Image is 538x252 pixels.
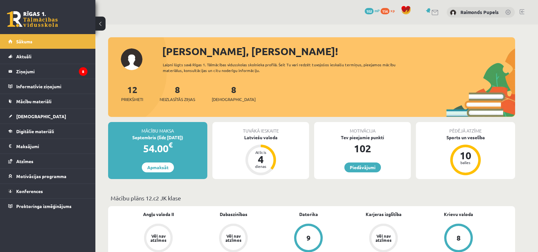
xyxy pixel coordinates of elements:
div: Tuvākā ieskaite [212,122,309,134]
a: Rīgas 1. Tālmācības vidusskola [7,11,58,27]
a: Informatīvie ziņojumi [8,79,87,94]
a: Dabaszinības [220,211,247,218]
div: Vēl nav atzīmes [224,234,242,242]
legend: Ziņojumi [16,64,87,79]
a: 8[DEMOGRAPHIC_DATA] [212,84,256,103]
div: Tev pieejamie punkti [314,134,411,141]
span: € [169,140,173,149]
a: Apmaksāt [142,162,174,172]
span: Sākums [16,39,32,44]
div: Vēl nav atzīmes [375,234,392,242]
img: Raimonds Pupels [450,10,456,16]
span: Atzīmes [16,158,33,164]
a: Maksājumi [8,139,87,154]
a: Proktoringa izmēģinājums [8,199,87,213]
div: Septembris (līdz [DATE]) [108,134,207,141]
div: [PERSON_NAME], [PERSON_NAME]! [162,44,515,59]
a: Datorika [299,211,318,218]
span: 156 [381,8,390,14]
div: 9 [307,234,311,241]
a: Sākums [8,34,87,49]
div: Sports un veselība [416,134,515,141]
span: Priekšmeti [121,96,143,103]
a: Mācību materiāli [8,94,87,109]
span: Proktoringa izmēģinājums [16,203,72,209]
span: Mācību materiāli [16,98,52,104]
legend: Maksājumi [16,139,87,154]
span: mP [375,8,380,13]
span: Motivācijas programma [16,173,66,179]
a: Ziņojumi8 [8,64,87,79]
a: Raimonds Pupels [460,9,499,15]
div: Latviešu valoda [212,134,309,141]
a: Aktuāli [8,49,87,64]
legend: Informatīvie ziņojumi [16,79,87,94]
i: 8 [79,67,87,76]
a: 156 xp [381,8,398,13]
span: Konferences [16,188,43,194]
a: Konferences [8,184,87,198]
a: Latviešu valoda Atlicis 4 dienas [212,134,309,176]
span: [DEMOGRAPHIC_DATA] [16,113,66,119]
span: xp [390,8,395,13]
a: [DEMOGRAPHIC_DATA] [8,109,87,124]
a: Digitālie materiāli [8,124,87,139]
p: Mācību plāns 12.c2 JK klase [111,194,513,202]
a: Sports un veselība 10 balles [416,134,515,176]
div: Atlicis [251,150,270,154]
div: 10 [456,150,475,161]
a: 102 mP [365,8,380,13]
a: Piedāvājumi [344,162,381,172]
span: Digitālie materiāli [16,128,54,134]
span: Neizlasītās ziņas [160,96,195,103]
a: Krievu valoda [444,211,473,218]
div: Mācību maksa [108,122,207,134]
a: Angļu valoda II [143,211,174,218]
div: 8 [457,234,461,241]
div: Pēdējā atzīme [416,122,515,134]
a: Atzīmes [8,154,87,169]
div: 102 [314,141,411,156]
div: Motivācija [314,122,411,134]
span: Aktuāli [16,54,31,59]
a: 8Neizlasītās ziņas [160,84,195,103]
a: Karjeras izglītība [366,211,402,218]
div: 4 [251,154,270,164]
a: Motivācijas programma [8,169,87,184]
span: [DEMOGRAPHIC_DATA] [212,96,256,103]
div: 54.00 [108,141,207,156]
div: Vēl nav atzīmes [149,234,167,242]
div: Laipni lūgts savā Rīgas 1. Tālmācības vidusskolas skolnieka profilā. Šeit Tu vari redzēt tuvojošo... [163,62,407,73]
div: dienas [251,164,270,168]
div: balles [456,161,475,164]
span: 102 [365,8,374,14]
a: 12Priekšmeti [121,84,143,103]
